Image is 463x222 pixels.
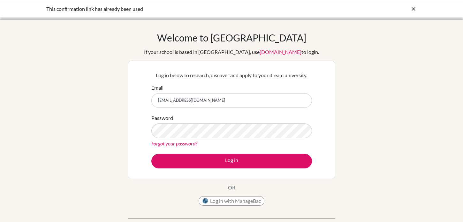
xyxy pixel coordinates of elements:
div: This confirmation link has already been used [46,5,321,13]
p: OR [228,184,235,191]
label: Password [151,114,173,122]
label: Email [151,84,163,92]
button: Log in with ManageBac [199,196,264,206]
a: Forgot your password? [151,140,197,146]
button: Log in [151,154,312,168]
a: [DOMAIN_NAME] [260,49,301,55]
h1: Welcome to [GEOGRAPHIC_DATA] [157,32,306,43]
p: Log in below to research, discover and apply to your dream university. [151,71,312,79]
div: If your school is based in [GEOGRAPHIC_DATA], use to login. [144,48,319,56]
